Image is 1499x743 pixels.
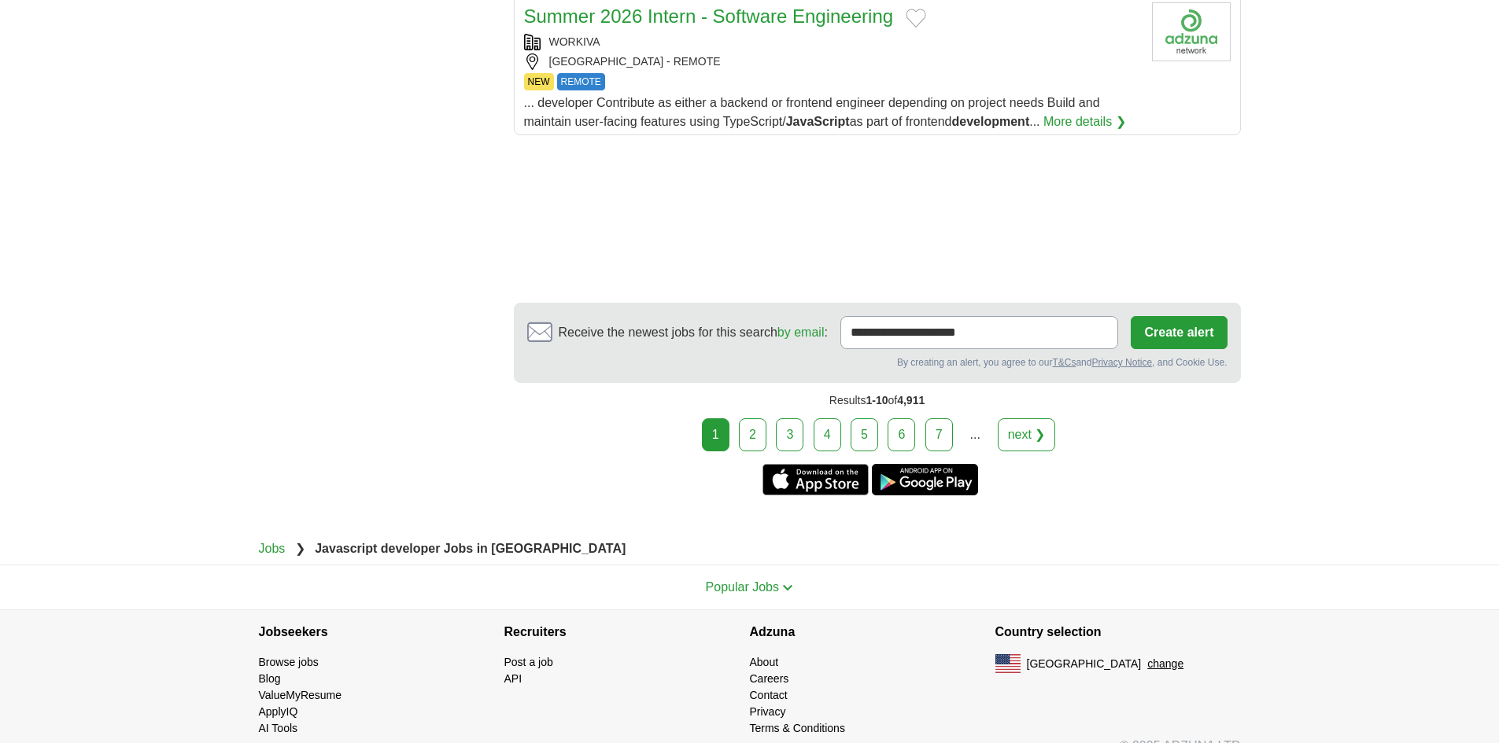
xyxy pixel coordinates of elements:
[524,6,894,27] a: Summer 2026 Intern - Software Engineering
[925,418,953,451] a: 7
[524,96,1100,128] span: ... developer Contribute as either a backend or frontend engineer depending on project needs Buil...
[959,419,991,451] div: ...
[1147,656,1183,672] button: change
[782,584,793,591] img: toggle icon
[559,323,828,342] span: Receive the newest jobs for this search :
[1131,316,1227,349] button: Create alert
[872,464,978,495] a: Get the Android app
[1152,2,1231,61] img: Company logo
[524,73,554,90] span: NEW
[259,689,342,701] a: ValueMyResume
[524,53,1139,70] div: [GEOGRAPHIC_DATA] - REMOTE
[952,115,1030,128] strong: development
[504,656,553,668] a: Post a job
[259,656,319,668] a: Browse jobs
[739,418,766,451] a: 2
[524,34,1139,50] div: WORKIVA
[1052,357,1076,368] a: T&Cs
[897,394,925,406] span: 4,911
[998,418,1056,451] a: next ❯
[786,115,850,128] strong: JavaScript
[814,418,841,451] a: 4
[995,654,1021,673] img: US flag
[995,610,1241,654] h4: Country selection
[888,418,915,451] a: 6
[762,464,869,495] a: Get the iPhone app
[514,148,1241,290] iframe: Ads by Google
[702,418,729,451] div: 1
[514,383,1241,418] div: Results of
[851,418,878,451] a: 5
[315,542,626,555] strong: Javascript developer Jobs in [GEOGRAPHIC_DATA]
[750,689,788,701] a: Contact
[776,418,803,451] a: 3
[504,672,522,685] a: API
[295,542,305,555] span: ❯
[750,722,845,734] a: Terms & Conditions
[777,326,825,339] a: by email
[906,9,926,28] button: Add to favorite jobs
[259,672,281,685] a: Blog
[750,705,786,718] a: Privacy
[527,355,1228,370] div: By creating an alert, you agree to our and , and Cookie Use.
[1043,112,1126,131] a: More details ❯
[259,722,298,734] a: AI Tools
[750,672,789,685] a: Careers
[866,394,888,406] span: 1-10
[1091,357,1152,368] a: Privacy Notice
[259,542,286,555] a: Jobs
[706,580,779,594] span: Popular Jobs
[750,656,779,668] a: About
[259,705,298,718] a: ApplyIQ
[1027,656,1142,672] span: [GEOGRAPHIC_DATA]
[557,73,605,90] span: REMOTE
